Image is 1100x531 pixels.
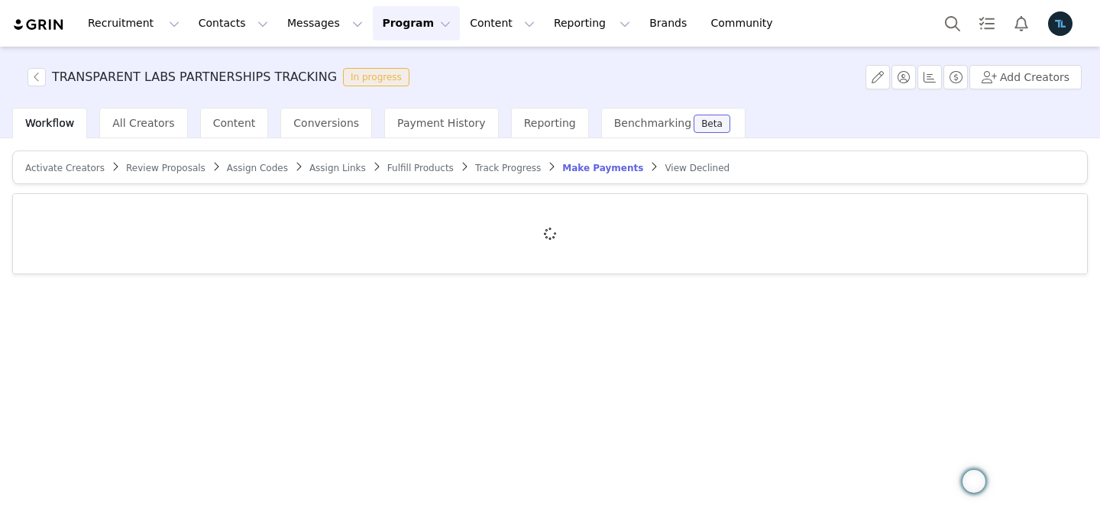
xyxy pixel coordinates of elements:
[701,119,723,128] div: Beta
[614,117,691,129] span: Benchmarking
[387,163,454,173] span: Fulfill Products
[227,163,288,173] span: Assign Codes
[189,6,277,40] button: Contacts
[1048,11,1072,36] img: a84a5b46-d50a-4935-a10d-271658ed74c4.png
[640,6,700,40] a: Brands
[970,6,1004,40] a: Tasks
[213,117,256,129] span: Content
[79,6,189,40] button: Recruitment
[936,6,969,40] button: Search
[397,117,486,129] span: Payment History
[52,68,337,86] h3: TRANSPARENT LABS PARTNERSHIPS TRACKING
[702,6,789,40] a: Community
[665,163,730,173] span: View Declined
[562,163,643,173] span: Make Payments
[475,163,541,173] span: Track Progress
[126,163,205,173] span: Review Proposals
[293,117,359,129] span: Conversions
[12,18,66,32] img: grin logo
[1039,11,1088,36] button: Profile
[27,68,416,86] span: [object Object]
[343,68,409,86] span: In progress
[969,65,1082,89] button: Add Creators
[461,6,544,40] button: Content
[545,6,639,40] button: Reporting
[278,6,372,40] button: Messages
[25,117,74,129] span: Workflow
[524,117,576,129] span: Reporting
[309,163,366,173] span: Assign Links
[373,6,460,40] button: Program
[25,163,105,173] span: Activate Creators
[1005,6,1038,40] button: Notifications
[112,117,174,129] span: All Creators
